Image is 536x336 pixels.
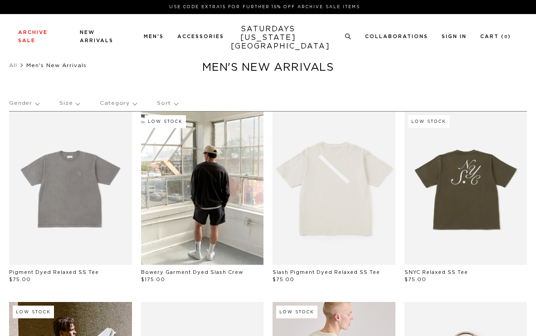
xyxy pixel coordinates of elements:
[231,25,306,51] a: SATURDAYS[US_STATE][GEOGRAPHIC_DATA]
[408,115,449,128] div: Low Stock
[141,270,243,275] a: Bowery Garment Dyed Slash Crew
[9,93,39,114] p: Gender
[273,277,294,282] span: $75.00
[13,306,54,318] div: Low Stock
[273,270,380,275] a: Slash Pigment Dyed Relaxed SS Tee
[22,4,507,10] p: Use Code EXTRA15 for Further 15% Off Archive Sale Items
[177,34,224,39] a: Accessories
[18,30,48,43] a: Archive Sale
[365,34,428,39] a: Collaborations
[157,93,177,114] p: Sort
[404,277,426,282] span: $75.00
[404,270,468,275] a: SNYC Relaxed SS Tee
[442,34,467,39] a: Sign In
[144,34,164,39] a: Men's
[480,34,511,39] a: Cart (0)
[9,277,31,282] span: $75.00
[141,277,165,282] span: $175.00
[504,35,508,39] small: 0
[9,270,99,275] a: Pigment Dyed Relaxed SS Tee
[276,306,317,318] div: Low Stock
[80,30,113,43] a: New Arrivals
[59,93,79,114] p: Size
[9,63,17,68] a: All
[145,115,186,128] div: Low Stock
[100,93,136,114] p: Category
[26,63,87,68] span: Men's New Arrivals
